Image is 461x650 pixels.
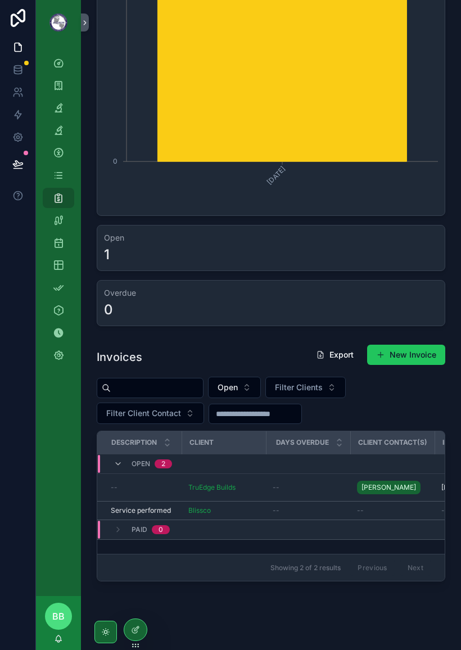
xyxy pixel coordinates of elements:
div: 2 [161,459,165,468]
span: Filter Client Contact [106,408,181,419]
div: 1 [104,246,110,264]
span: BB [52,610,65,623]
a: TruEdge Builds [188,483,236,492]
a: -- [273,483,344,492]
button: Select Button [208,377,261,398]
img: App logo [49,13,67,31]
span: [PERSON_NAME] [361,483,416,492]
a: Service performed [111,506,175,515]
div: 0 [159,525,163,534]
h3: Overdue [104,287,438,299]
span: Client Contact(s) [358,438,427,447]
div: 0 [104,301,113,319]
span: Service performed [111,506,171,515]
span: -- [111,483,117,492]
span: Open [132,459,150,468]
h3: Open [104,232,438,243]
div: scrollable content [36,45,81,380]
h1: Invoices [97,349,142,365]
span: Client [189,438,214,447]
a: TruEdge Builds [188,483,259,492]
a: -- [357,506,428,515]
a: Blissco [188,506,211,515]
button: New Invoice [367,345,445,365]
span: Paid [132,525,147,534]
span: Description [111,438,157,447]
tspan: [DATE] [265,165,287,186]
a: -- [273,506,344,515]
span: -- [441,506,448,515]
button: Select Button [97,403,204,424]
span: Days Overdue [276,438,329,447]
span: -- [357,506,364,515]
a: [PERSON_NAME] [357,479,428,496]
a: [PERSON_NAME] [357,481,421,494]
span: Showing 2 of 2 results [270,563,341,572]
tspan: 0 [113,157,117,165]
button: Export [307,345,363,365]
button: Select Button [265,377,346,398]
span: -- [273,483,279,492]
span: -- [273,506,279,515]
a: -- [111,483,175,492]
span: Filter Clients [275,382,323,393]
a: Blissco [188,506,259,515]
span: Open [218,382,238,393]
